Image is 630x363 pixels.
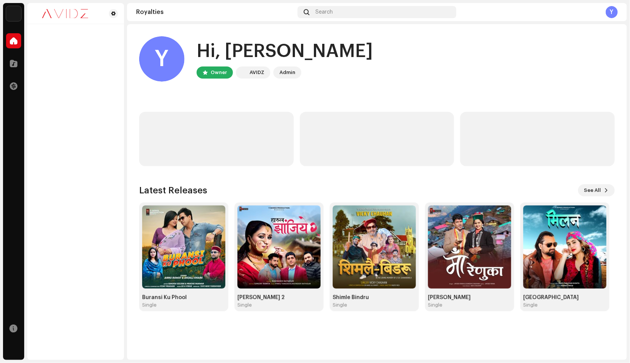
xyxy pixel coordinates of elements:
div: Owner [211,68,227,77]
img: 10d72f0b-d06a-424f-aeaa-9c9f537e57b6 [237,68,247,77]
div: Single [428,302,442,308]
div: Shimle Bindru [333,295,416,301]
div: [GEOGRAPHIC_DATA] [523,295,607,301]
span: See All [584,183,601,198]
div: Single [523,302,538,308]
div: Y [606,6,618,18]
button: See All [578,184,615,196]
img: cbb796ab-e86a-4ea3-ba2f-1240f394e815 [237,205,321,289]
div: AVIDZ [250,68,264,77]
img: 59e8df99-c1d1-43a0-ac61-c74c38b3f2cb [142,205,225,289]
h3: Latest Releases [139,184,207,196]
div: Single [237,302,252,308]
img: 6086df4e-21f2-4aac-9eb0-c4780de0a843 [333,205,416,289]
div: Hi, [PERSON_NAME] [197,39,373,63]
div: [PERSON_NAME] 2 [237,295,321,301]
div: Royalties [136,9,295,15]
img: 0c631eef-60b6-411a-a233-6856366a70de [33,9,97,18]
div: Buransi Ku Phool [142,295,225,301]
img: 10d72f0b-d06a-424f-aeaa-9c9f537e57b6 [6,6,21,21]
div: Single [333,302,347,308]
div: [PERSON_NAME] [428,295,511,301]
img: 2b4edf6c-da6e-490a-ab5b-2ea346da8639 [428,205,511,289]
div: Single [142,302,157,308]
div: Y [139,36,185,82]
span: Search [315,9,333,15]
img: f2131e78-0bb9-4302-b62a-3d6dada99388 [523,205,607,289]
div: Admin [279,68,295,77]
